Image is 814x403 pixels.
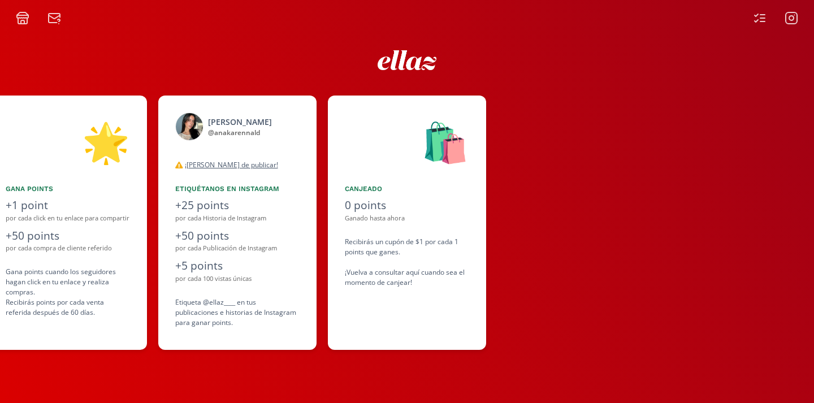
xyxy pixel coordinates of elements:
img: 442489699_1138377237310172_717870966300782736_n.jpg [175,112,203,141]
div: por cada Historia de Instagram [175,214,300,223]
div: Etiqueta @ellaz____ en tus publicaciones e historias de Instagram para ganar points. [175,297,300,328]
div: por cada click en tu enlace para compartir [6,214,130,223]
div: +50 points [175,228,300,244]
div: 🛍️ [345,112,469,170]
div: Ganado hasta ahora [345,214,469,223]
div: por cada 100 vistas únicas [175,274,300,284]
div: [PERSON_NAME] [208,116,272,128]
div: Canjeado [345,184,469,194]
div: 0 points [345,197,469,214]
div: por cada compra de cliente referido [6,244,130,253]
div: Etiquétanos en Instagram [175,184,300,194]
div: +1 point [6,197,130,214]
img: ew9eVGDHp6dD [378,50,437,70]
div: +25 points [175,197,300,214]
u: ¡[PERSON_NAME] de publicar! [185,160,278,170]
div: +5 points [175,258,300,274]
div: Gana points cuando los seguidores hagan click en tu enlace y realiza compras . Recibirás points p... [6,267,130,318]
div: @ anakarennald [208,128,272,138]
div: por cada Publicación de Instagram [175,244,300,253]
div: +50 points [6,228,130,244]
div: Gana points [6,184,130,194]
div: 🌟 [6,112,130,170]
div: Recibirás un cupón de $1 por cada 1 points que ganes. ¡Vuelva a consultar aquí cuando sea el mome... [345,237,469,288]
